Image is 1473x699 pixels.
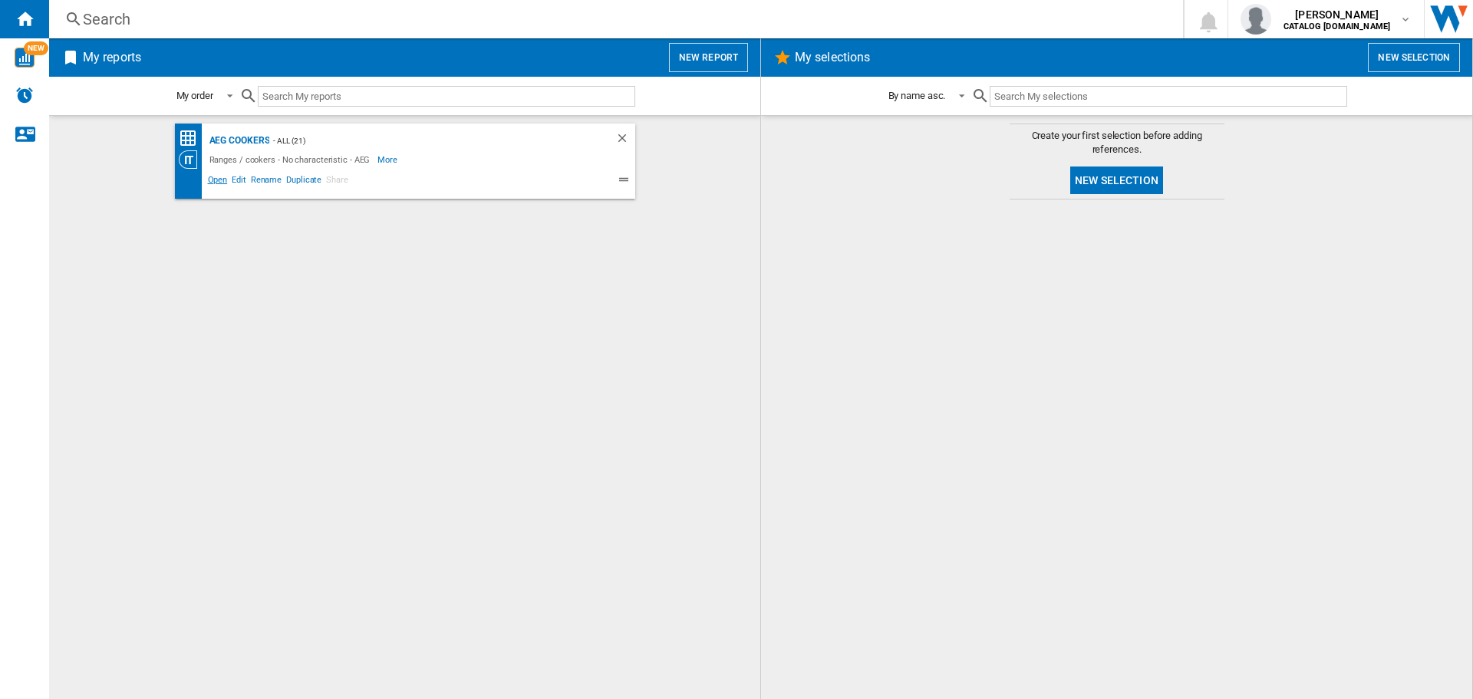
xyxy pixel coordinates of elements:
[15,86,34,104] img: alerts-logo.svg
[1010,129,1224,157] span: Create your first selection before adding references.
[206,173,230,191] span: Open
[15,48,35,68] img: wise-card.svg
[792,43,873,72] h2: My selections
[377,150,400,169] span: More
[179,129,206,148] div: Price Matrix
[615,131,635,150] div: Delete
[1241,4,1271,35] img: profile.jpg
[1284,21,1390,31] b: CATALOG [DOMAIN_NAME]
[206,131,270,150] div: AEG Cookers
[1070,167,1163,194] button: New selection
[324,173,351,191] span: Share
[83,8,1143,30] div: Search
[249,173,284,191] span: Rename
[1284,7,1390,22] span: [PERSON_NAME]
[284,173,324,191] span: Duplicate
[24,41,48,55] span: NEW
[669,43,748,72] button: New report
[888,90,946,101] div: By name asc.
[80,43,144,72] h2: My reports
[176,90,213,101] div: My order
[1368,43,1460,72] button: New selection
[229,173,249,191] span: Edit
[179,150,206,169] div: Category View
[258,86,635,107] input: Search My reports
[990,86,1346,107] input: Search My selections
[269,131,584,150] div: - ALL (21)
[206,150,378,169] div: Ranges / cookers - No characteristic - AEG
